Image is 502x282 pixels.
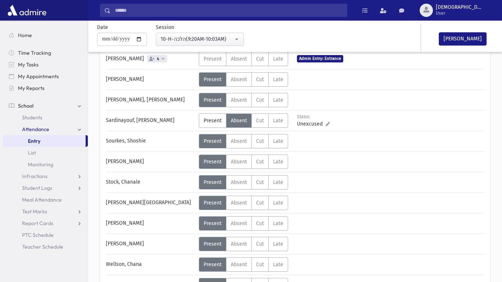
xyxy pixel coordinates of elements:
[156,33,244,46] button: 10-H-הלכה(9:20AM-10:03AM)
[161,35,233,43] div: 10-H-הלכה(9:20AM-10:03AM)
[256,117,264,124] span: Cut
[28,149,36,156] span: List
[102,134,199,148] div: Sourkes, Shoshie
[199,216,288,231] div: AttTypes
[199,196,288,210] div: AttTypes
[256,138,264,144] span: Cut
[199,175,288,189] div: AttTypes
[273,220,283,227] span: Late
[436,10,483,16] span: User
[102,237,199,251] div: [PERSON_NAME]
[6,3,48,18] img: AdmirePro
[199,52,288,66] div: AttTypes
[3,159,88,170] a: Monitoring
[273,241,283,247] span: Late
[273,56,283,62] span: Late
[231,97,247,103] span: Absent
[199,93,288,107] div: AttTypes
[3,59,88,70] a: My Tasks
[231,138,247,144] span: Absent
[22,126,49,133] span: Attendance
[273,179,283,185] span: Late
[256,97,264,103] span: Cut
[3,123,88,135] a: Attendance
[436,4,483,10] span: [DEMOGRAPHIC_DATA]
[102,93,199,107] div: [PERSON_NAME], [PERSON_NAME]
[231,159,247,165] span: Absent
[102,113,199,128] div: Sardinayouf, [PERSON_NAME]
[256,179,264,185] span: Cut
[3,47,88,59] a: Time Tracking
[199,237,288,251] div: AttTypes
[28,138,40,144] span: Entry
[3,194,88,206] a: Meal Attendance
[18,73,59,80] span: My Appointments
[231,117,247,124] span: Absent
[231,179,247,185] span: Absent
[231,220,247,227] span: Absent
[102,155,199,169] div: [PERSON_NAME]
[439,32,487,46] button: [PERSON_NAME]
[297,120,326,128] span: Unexcused
[297,55,343,62] span: Admin Entry: Entrance
[155,57,161,61] span: 4
[102,175,199,189] div: Stock, Chanale
[204,241,222,247] span: Present
[256,220,264,227] span: Cut
[22,185,52,191] span: Student Logs
[3,29,88,41] a: Home
[204,56,222,62] span: Present
[273,159,283,165] span: Late
[273,117,283,124] span: Late
[3,82,88,94] a: My Reports
[3,206,88,217] a: Test Marks
[3,100,88,112] a: School
[3,112,88,123] a: Students
[199,134,288,148] div: AttTypes
[102,216,199,231] div: [PERSON_NAME]
[199,72,288,87] div: AttTypes
[273,97,283,103] span: Late
[204,159,222,165] span: Present
[199,155,288,169] div: AttTypes
[28,161,53,168] span: Monitoring
[204,220,222,227] span: Present
[22,232,54,238] span: PTC Schedule
[3,147,88,159] a: List
[22,173,47,180] span: Infractions
[256,159,264,165] span: Cut
[297,113,330,120] div: Status
[102,196,199,210] div: [PERSON_NAME][GEOGRAPHIC_DATA]
[204,138,222,144] span: Present
[256,200,264,206] span: Cut
[231,241,247,247] span: Absent
[231,76,247,83] span: Absent
[18,61,39,68] span: My Tasks
[204,117,222,124] span: Present
[102,52,199,66] div: [PERSON_NAME]
[273,200,283,206] span: Late
[199,113,288,128] div: AttTypes
[22,220,53,227] span: Report Cards
[231,56,247,62] span: Absent
[18,32,32,39] span: Home
[256,56,264,62] span: Cut
[111,4,347,17] input: Search
[3,170,88,182] a: Infractions
[22,196,62,203] span: Meal Attendance
[22,243,63,250] span: Teacher Schedule
[3,135,86,147] a: Entry
[22,208,47,215] span: Test Marks
[3,241,88,253] a: Teacher Schedule
[3,182,88,194] a: Student Logs
[102,257,199,272] div: Wellson, Chana
[273,76,283,83] span: Late
[204,261,222,268] span: Present
[18,85,44,91] span: My Reports
[156,23,174,31] label: Session
[204,76,222,83] span: Present
[231,200,247,206] span: Absent
[199,257,288,272] div: AttTypes
[231,261,247,268] span: Absent
[256,76,264,83] span: Cut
